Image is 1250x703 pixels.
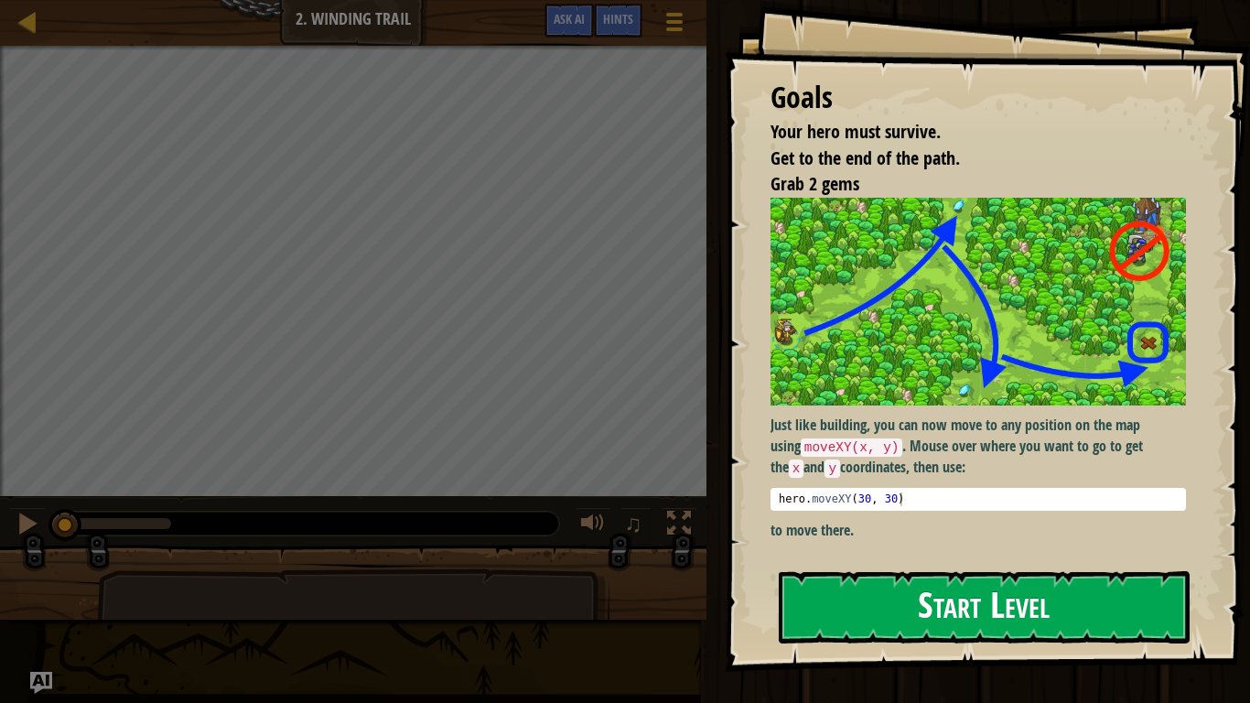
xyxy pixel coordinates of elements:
code: moveXY(x, y) [801,438,903,457]
code: y [824,460,840,478]
span: ♫ [624,510,642,537]
button: Ctrl + P: Pause [9,507,46,545]
button: Ask AI [30,672,52,694]
button: Show game menu [652,4,697,47]
button: Adjust volume [575,507,611,545]
p: to move there. [770,520,1186,541]
div: Goals [770,77,1186,119]
p: Just like building, you can now move to any position on the map using . Mouse over where you want... [770,415,1186,479]
code: x [789,460,804,478]
button: Start Level [779,571,1190,644]
img: Winding trail [770,198,1186,406]
li: Your hero must survive. [748,119,1181,146]
li: Get to the end of the path. [748,146,1181,172]
span: Ask AI [554,10,585,27]
button: Ask AI [544,4,594,38]
button: ♫ [620,507,652,545]
span: Your hero must survive. [770,119,941,144]
span: Get to the end of the path. [770,146,960,170]
li: Grab 2 gems [748,171,1181,198]
span: Hints [603,10,633,27]
button: Toggle fullscreen [661,507,697,545]
span: Grab 2 gems [770,171,859,196]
